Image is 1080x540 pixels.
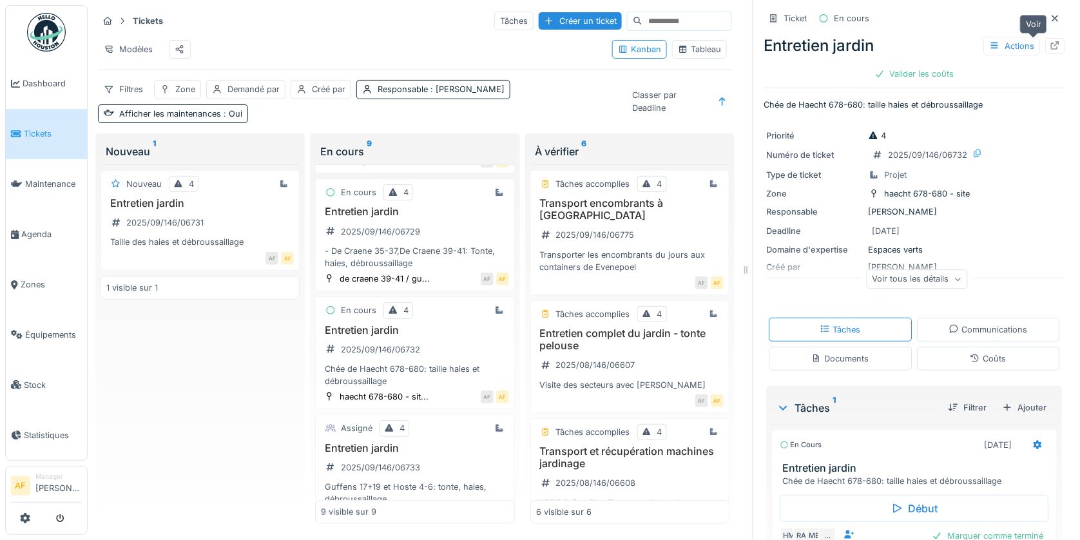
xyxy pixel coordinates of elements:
[766,188,863,200] div: Zone
[189,178,194,190] div: 4
[341,304,376,316] div: En cours
[175,83,195,95] div: Zone
[766,225,863,237] div: Deadline
[428,84,505,94] span: : [PERSON_NAME]
[106,144,294,159] div: Nouveau
[341,226,420,238] div: 2025/09/146/06729
[25,178,82,190] span: Maintenance
[536,249,724,273] div: Transporter les encombrants du jours aux containers de Evenepoel
[536,445,724,470] h3: Transport et récupération machines jardinage
[24,128,82,140] span: Tickets
[711,394,724,407] div: AF
[340,391,429,403] div: haecht 678-680 - sit...
[766,206,863,218] div: Responsable
[312,83,345,95] div: Créé par
[265,252,278,265] div: AF
[657,308,662,320] div: 4
[98,80,149,99] div: Filtres
[764,99,1065,111] p: Chée de Haecht 678-680: taille haies et débroussaillage
[98,40,159,59] div: Modèles
[970,352,1006,365] div: Coûts
[481,391,494,403] div: AF
[341,422,372,434] div: Assigné
[403,186,409,198] div: 4
[766,169,863,181] div: Type de ticket
[378,83,505,95] div: Responsable
[984,439,1012,451] div: [DATE]
[496,273,509,285] div: AF
[556,426,630,438] div: Tâches accomplies
[6,109,87,159] a: Tickets
[321,324,508,336] h3: Entretien jardin
[657,178,662,190] div: 4
[872,225,900,237] div: [DATE]
[766,206,1062,218] div: [PERSON_NAME]
[281,252,294,265] div: AF
[776,400,938,416] div: Tâches
[340,273,430,285] div: de craene 39-41 / gu...
[868,130,886,142] div: 4
[6,209,87,260] a: Agenda
[21,228,82,240] span: Agenda
[403,304,409,316] div: 4
[556,308,630,320] div: Tâches accomplies
[539,12,622,30] div: Créer un ticket
[11,476,30,496] li: AF
[582,144,587,159] sup: 6
[834,12,869,24] div: En cours
[766,149,863,161] div: Numéro de ticket
[6,159,87,209] a: Maintenance
[556,477,636,489] div: 2025/08/146/06608
[341,186,376,198] div: En cours
[106,282,158,294] div: 1 visible sur 1
[556,359,635,371] div: 2025/08/146/06607
[6,410,87,460] a: Statistiques
[321,363,508,387] div: Chée de Haecht 678-680: taille haies et débroussaillage
[811,352,869,365] div: Documents
[782,475,1051,487] div: Chée de Haecht 678-680: taille haies et débroussaillage
[341,461,420,474] div: 2025/09/146/06733
[695,276,708,289] div: AF
[627,86,710,117] div: Classer par Deadline
[833,400,836,416] sup: 1
[556,178,630,190] div: Tâches accomplies
[400,422,405,434] div: 4
[106,197,294,209] h3: Entretien jardin
[227,83,280,95] div: Demandé par
[820,323,860,336] div: Tâches
[21,278,82,291] span: Zones
[6,360,87,410] a: Stock
[321,442,508,454] h3: Entretien jardin
[119,108,242,120] div: Afficher les maintenances
[126,217,204,229] div: 2025/09/146/06731
[536,506,592,518] div: 6 visible sur 6
[536,197,724,222] h3: Transport encombrants à [GEOGRAPHIC_DATA]
[494,12,534,30] div: Tâches
[11,472,82,503] a: AF Manager[PERSON_NAME]
[695,394,708,407] div: AF
[341,343,420,356] div: 2025/09/146/06732
[6,260,87,310] a: Zones
[35,472,82,499] li: [PERSON_NAME]
[128,15,168,27] strong: Tickets
[481,273,494,285] div: AF
[866,270,967,289] div: Voir tous les détails
[153,144,156,159] sup: 1
[766,244,863,256] div: Domaine d'expertise
[780,439,822,450] div: En cours
[35,472,82,481] div: Manager
[784,12,807,24] div: Ticket
[320,144,509,159] div: En cours
[943,399,992,416] div: Filtrer
[106,236,294,248] div: Taille des haies et débroussaillage
[884,169,907,181] div: Projet
[6,59,87,109] a: Dashboard
[221,109,242,119] span: : Oui
[536,497,724,521] div: VPRO à Overijse. Transport de tondeuses pour entretien et récupération des machines réparées
[24,379,82,391] span: Stock
[983,37,1040,55] div: Actions
[321,245,508,269] div: - De Craene 35-37,De Craene 39-41: Tonte, haies, débroussaillage
[23,77,82,90] span: Dashboard
[869,65,959,82] div: Valider les coûts
[321,206,508,218] h3: Entretien jardin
